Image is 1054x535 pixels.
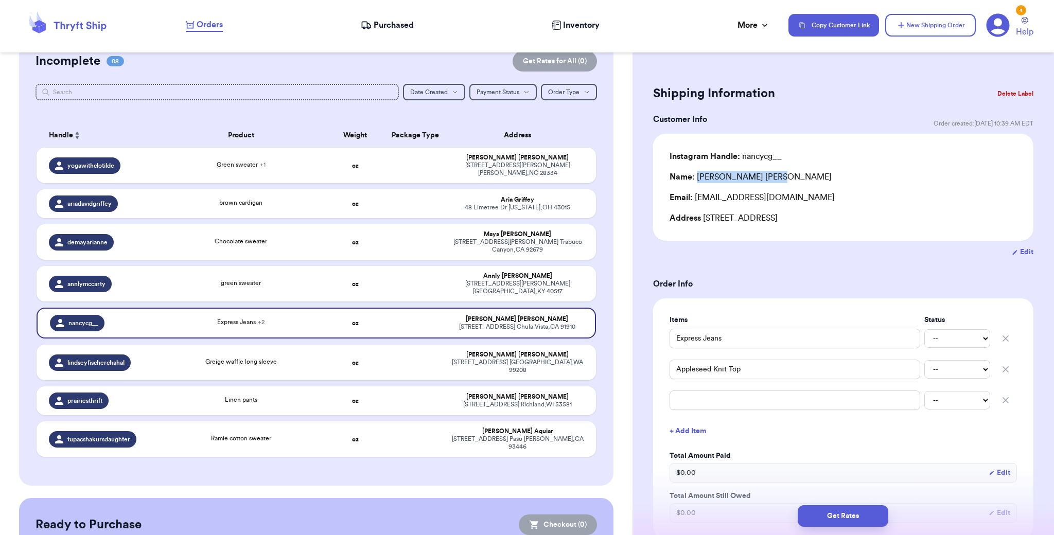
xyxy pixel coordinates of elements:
[452,401,584,408] div: [STREET_ADDRESS] Richland , WI 53581
[410,89,448,95] span: Date Created
[205,359,277,365] span: Greige waffle long sleeve
[452,393,584,401] div: [PERSON_NAME] [PERSON_NAME]
[563,19,600,31] span: Inventory
[452,427,584,435] div: [PERSON_NAME] Aquiar
[67,280,106,288] span: annlymccarty
[36,516,142,533] h2: Ready to Purchase
[552,19,600,31] a: Inventory
[1012,247,1033,257] button: Edit
[670,212,1017,224] div: [STREET_ADDRESS]
[67,435,130,443] span: tupacshakursdaughter
[670,152,740,160] span: Instagram Handle:
[225,397,257,403] span: Linen pants
[452,230,584,238] div: Maya [PERSON_NAME]
[452,323,583,331] div: [STREET_ADDRESS] Chula Vista , CA 91910
[924,315,990,325] label: Status
[670,173,695,181] span: Name:
[260,162,266,168] span: + 1
[653,278,1033,290] h3: Order Info
[67,162,114,170] span: yogawithclotilde
[221,280,261,286] span: green sweater
[452,280,584,295] div: [STREET_ADDRESS][PERSON_NAME] [GEOGRAPHIC_DATA] , KY 40517
[217,319,265,325] span: Express Jeans
[352,281,359,287] strong: oz
[36,84,399,100] input: Search
[211,435,271,441] span: Ramie cotton sweater
[258,319,265,325] span: + 2
[67,397,102,405] span: prairiesthrift
[197,19,223,31] span: Orders
[186,19,223,32] a: Orders
[1016,17,1033,38] a: Help
[352,436,359,442] strong: oz
[986,13,1010,37] a: 4
[385,123,446,148] th: Package Type
[653,113,707,126] h3: Customer Info
[403,84,465,100] button: Date Created
[1016,26,1033,38] span: Help
[665,420,1021,442] button: + Add Item
[1016,5,1026,15] div: 4
[513,51,597,72] button: Get Rates for All (0)
[352,320,359,326] strong: oz
[798,505,888,527] button: Get Rates
[325,123,385,148] th: Weight
[934,119,1033,128] span: Order created: [DATE] 10:39 AM EDT
[68,319,98,327] span: nancycg__
[215,238,267,244] span: Chocolate sweater
[452,204,584,211] div: 48 Limetree Dr [US_STATE] , OH 43015
[885,14,976,37] button: New Shipping Order
[452,196,584,204] div: Aria Griffey
[352,163,359,169] strong: oz
[993,82,1038,105] button: Delete Label
[670,191,1017,204] div: [EMAIL_ADDRESS][DOMAIN_NAME]
[452,359,584,374] div: [STREET_ADDRESS] [GEOGRAPHIC_DATA] , WA 99208
[670,214,701,222] span: Address
[352,398,359,404] strong: oz
[670,171,832,183] div: [PERSON_NAME] [PERSON_NAME]
[452,154,584,162] div: [PERSON_NAME] [PERSON_NAME]
[452,315,583,323] div: [PERSON_NAME] [PERSON_NAME]
[676,468,696,478] span: $ 0.00
[548,89,579,95] span: Order Type
[361,19,414,31] a: Purchased
[67,200,112,208] span: ariadavidgriffey
[469,84,537,100] button: Payment Status
[788,14,879,37] button: Copy Customer Link
[452,238,584,254] div: [STREET_ADDRESS][PERSON_NAME] Trabuco Canyon , CA 92679
[49,130,73,141] span: Handle
[452,162,584,177] div: [STREET_ADDRESS][PERSON_NAME] [PERSON_NAME] , NC 28334
[670,491,1017,501] label: Total Amount Still Owed
[477,89,519,95] span: Payment Status
[452,435,584,451] div: [STREET_ADDRESS] Paso [PERSON_NAME] , CA 93446
[670,193,693,202] span: Email:
[67,359,125,367] span: lindseyfischerchahal
[36,53,100,69] h2: Incomplete
[73,129,81,141] button: Sort ascending
[519,514,597,535] button: Checkout (0)
[670,451,1017,461] label: Total Amount Paid
[217,162,266,168] span: Green sweater
[737,19,770,31] div: More
[352,201,359,207] strong: oz
[541,84,597,100] button: Order Type
[157,123,325,148] th: Product
[670,150,782,163] div: nancycg__
[446,123,596,148] th: Address
[219,200,262,206] span: brown cardigan
[107,56,124,66] span: 08
[352,239,359,245] strong: oz
[374,19,414,31] span: Purchased
[67,238,108,246] span: demayarianne
[452,272,584,280] div: Annly [PERSON_NAME]
[352,360,359,366] strong: oz
[653,85,775,102] h2: Shipping Information
[452,351,584,359] div: [PERSON_NAME] [PERSON_NAME]
[989,468,1010,478] button: Edit
[670,315,920,325] label: Items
